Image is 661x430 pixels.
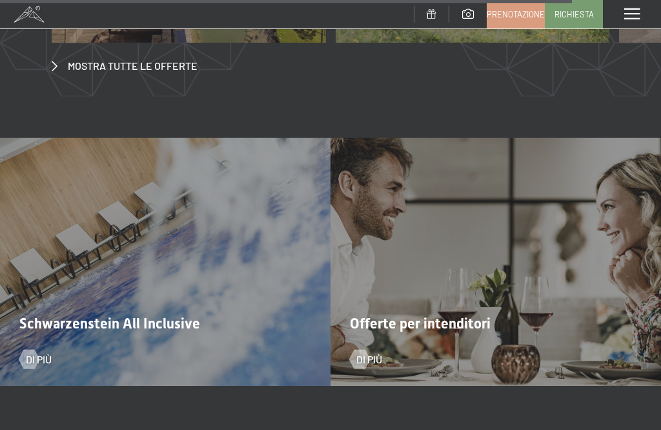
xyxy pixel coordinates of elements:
a: Richiesta [545,1,602,28]
span: Prenotazione [487,8,545,20]
span: Richiesta [554,8,594,20]
span: Di più [26,352,52,367]
a: Mostra tutte le offerte [52,59,198,73]
span: Di più [356,352,382,367]
span: Offerte per intenditori [350,316,491,332]
span: Mostra tutte le offerte [68,59,198,73]
a: Prenotazione [487,1,544,28]
span: Schwarzenstein All Inclusive [19,316,200,332]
